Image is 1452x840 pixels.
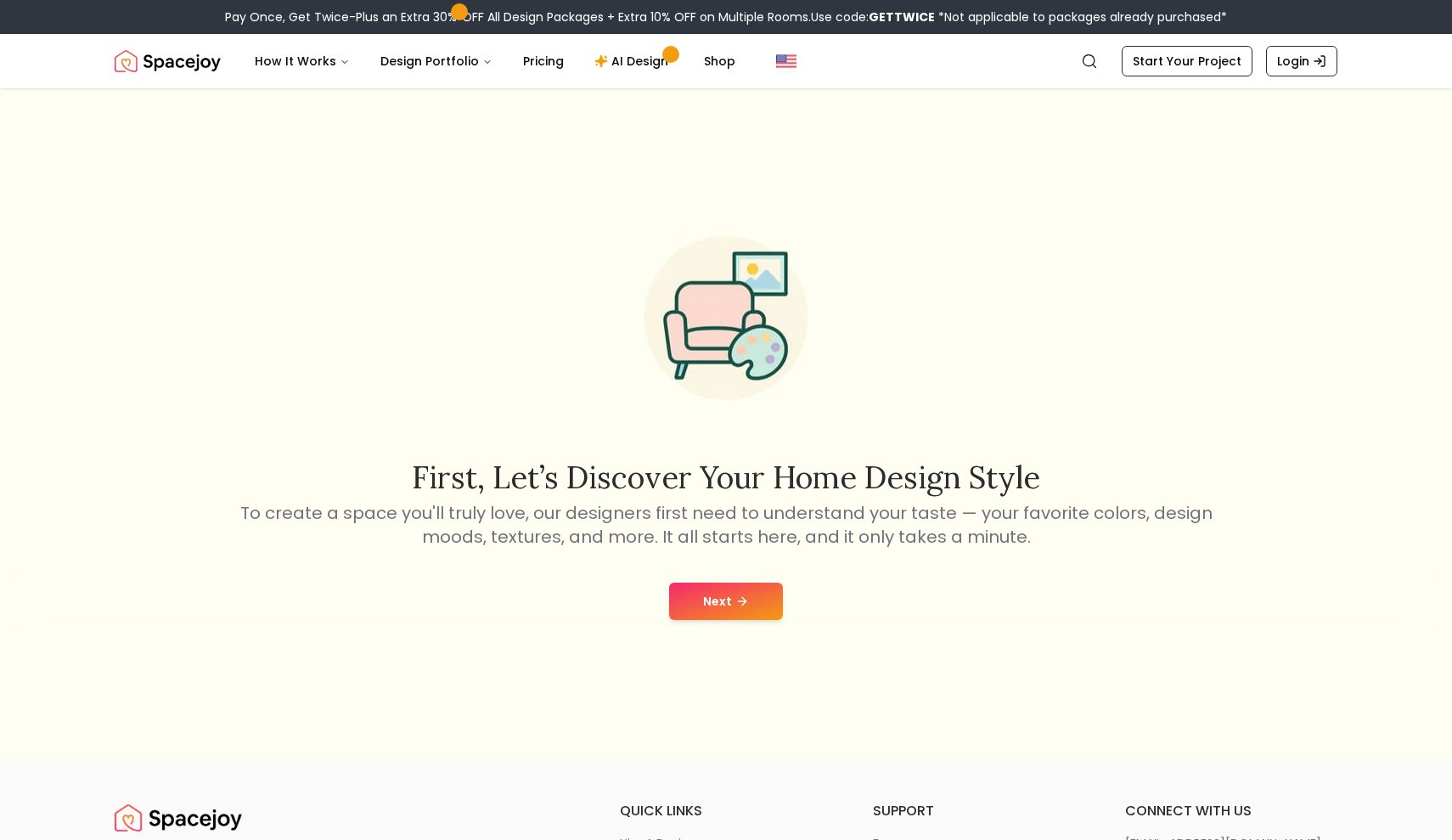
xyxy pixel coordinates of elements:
[225,8,1227,25] div: Pay Once, Get Twice-Plus an Extra 30% OFF All Design Packages + Extra 10% OFF on Multiple Rooms.
[241,44,363,78] button: How It Works
[935,8,1227,25] span: *Not applicable to packages already purchased*
[115,801,242,835] img: Spacejoy Logo
[690,44,749,78] a: Shop
[811,8,935,25] span: Use code:
[115,34,1337,88] nav: Global
[1266,46,1337,76] a: Login
[115,801,242,835] a: Spacejoy
[115,44,221,78] a: Spacejoy
[873,801,1085,821] h6: support
[1125,801,1337,821] h6: connect with us
[1122,46,1252,76] a: Start Your Project
[617,209,835,426] img: Start Style Quiz Illustration
[776,51,796,71] img: United States
[509,44,577,78] a: Pricing
[869,8,935,25] b: GETTWICE
[367,44,506,78] button: Design Portfolio
[115,44,221,78] img: Spacejoy Logo
[237,501,1215,549] p: To create a space you'll truly love, our designers first need to understand your taste — your fav...
[620,801,832,821] h6: quick links
[237,460,1215,494] h2: First, let’s discover your home design style
[241,44,749,78] nav: Main
[669,583,783,620] button: Next
[581,44,687,78] a: AI Design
